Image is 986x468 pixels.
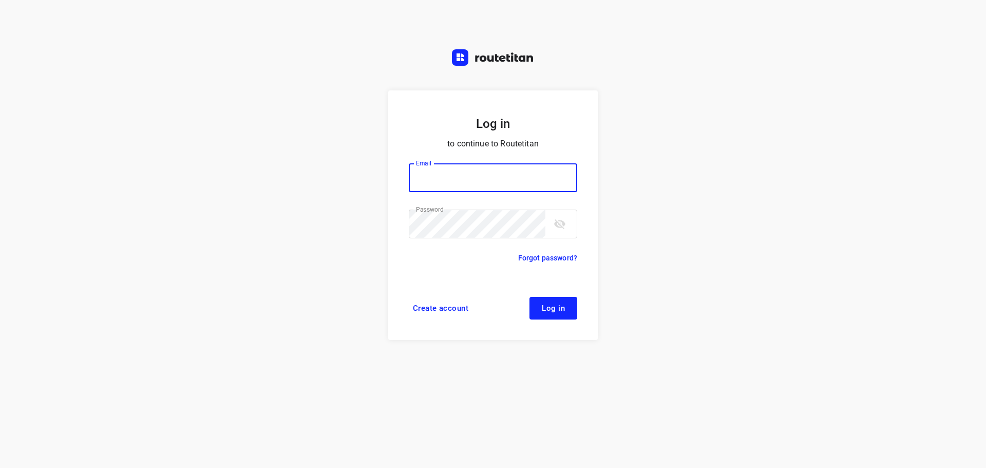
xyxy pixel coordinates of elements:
[409,297,472,320] a: Create account
[452,49,534,66] img: Routetitan
[413,304,468,312] span: Create account
[549,214,570,234] button: toggle password visibility
[409,115,577,133] h5: Log in
[518,252,577,264] a: Forgot password?
[529,297,577,320] button: Log in
[452,49,534,68] a: Routetitan
[542,304,565,312] span: Log in
[409,137,577,151] p: to continue to Routetitan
